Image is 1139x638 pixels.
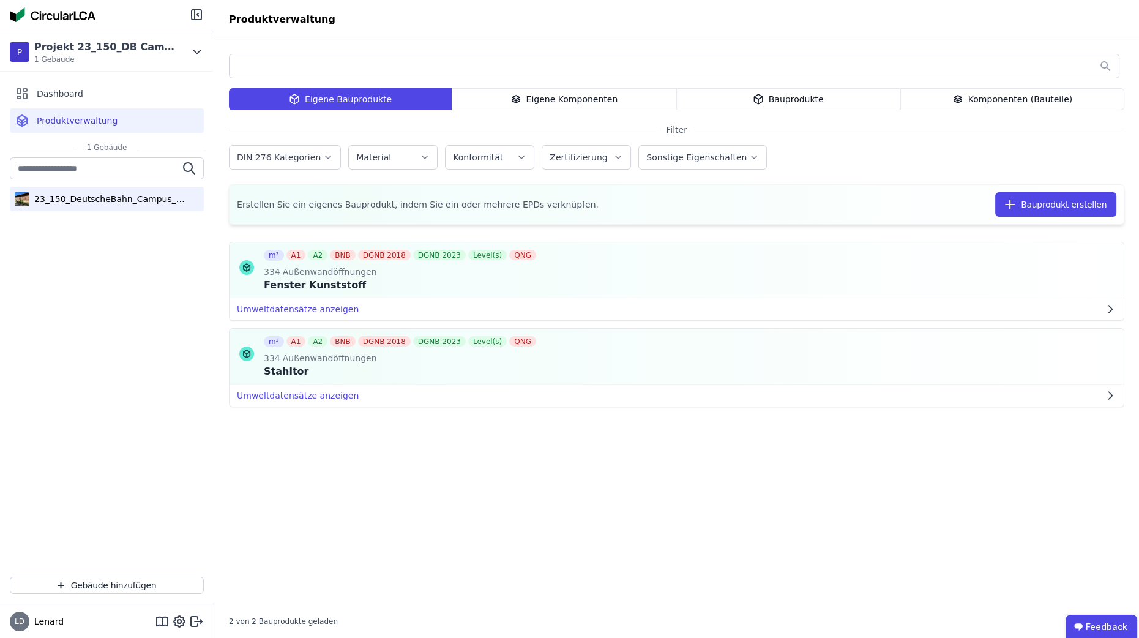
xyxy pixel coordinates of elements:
span: 334 [264,352,280,364]
span: 1 Gebäude [34,54,175,64]
button: Bauprodukt erstellen [995,192,1116,217]
div: P [10,42,29,62]
button: Zertifizierung [542,146,630,169]
div: A1 [286,336,306,347]
div: BNB [330,250,355,260]
div: Eigene Komponenten [452,88,676,110]
span: Produktverwaltung [37,114,118,127]
span: Erstellen Sie ein eigenes Bauprodukt, indem Sie ein oder mehrere EPDs verknüpfen. [237,198,599,211]
div: Level(s) [468,250,507,260]
div: A2 [308,336,327,347]
span: 1 Gebäude [75,143,140,152]
span: LD [15,618,24,625]
div: DGNB 2018 [358,336,411,347]
label: DIN 276 Kategorien [237,152,323,162]
div: Eigene Bauprodukte [229,88,452,110]
button: Sonstige Eigenschaften [639,146,766,169]
span: Außenwandöffnungen [280,266,377,278]
label: Konformität [453,152,506,162]
span: 334 [264,266,280,278]
div: m² [264,336,284,347]
div: Fenster Kunststoff [264,278,539,293]
img: 23_150_DeutscheBahn_Campus_Erfurt [15,189,29,209]
div: m² [264,250,284,261]
div: DGNB 2023 [413,250,466,260]
div: BNB [330,336,355,347]
button: Umweltdatensätze anzeigen [230,298,1124,320]
span: Filter [659,124,695,136]
img: Concular [10,7,95,22]
button: Material [349,146,437,169]
div: QNG [509,336,536,347]
div: Komponenten (Bauteile) [900,88,1124,110]
div: 2 von 2 Bauprodukte geladen [229,612,338,626]
div: Bauprodukte [676,88,900,110]
span: Lenard [29,615,64,628]
label: Material [356,152,394,162]
div: Produktverwaltung [214,12,350,27]
label: Sonstige Eigenschaften [646,152,749,162]
div: DGNB 2023 [413,336,466,347]
button: Konformität [446,146,534,169]
button: Umweltdatensätze anzeigen [230,385,1124,407]
button: Gebäude hinzufügen [10,577,204,594]
div: QNG [509,250,536,260]
div: 23_150_DeutscheBahn_Campus_Erfurt [29,193,189,205]
span: Dashboard [37,88,83,100]
div: Stahltor [264,364,539,379]
button: DIN 276 Kategorien [230,146,340,169]
div: Projekt 23_150_DB Campus_Erfurt [34,40,175,54]
div: A2 [308,250,327,260]
div: Level(s) [468,336,507,347]
div: DGNB 2018 [358,250,411,260]
span: Außenwandöffnungen [280,352,377,364]
div: A1 [286,250,306,260]
label: Zertifizierung [550,152,610,162]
